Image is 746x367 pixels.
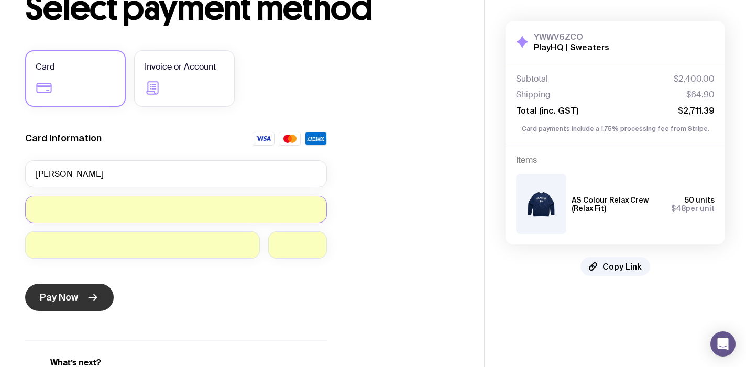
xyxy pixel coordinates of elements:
span: Shipping [516,90,551,100]
span: Pay Now [40,291,78,304]
button: Copy Link [580,257,650,276]
span: Subtotal [516,74,548,84]
span: Total (inc. GST) [516,105,578,116]
span: $2,400.00 [674,74,715,84]
h3: YWWV6ZCO [534,31,609,42]
span: $64.90 [686,90,715,100]
label: Card Information [25,132,102,144]
span: Card [36,61,55,73]
span: per unit [671,204,715,213]
button: Pay Now [25,284,114,311]
iframe: Secure CVC input frame [279,240,316,250]
iframe: Secure expiration date input frame [36,240,249,250]
span: 50 units [685,196,715,204]
h3: AS Colour Relax Crew (Relax Fit) [572,196,663,213]
iframe: Secure card number input frame [36,204,316,214]
h4: Items [516,155,715,165]
span: Invoice or Account [145,61,216,73]
input: Full name [25,160,327,187]
span: Copy Link [602,261,642,272]
div: Open Intercom Messenger [710,331,736,357]
p: Card payments include a 1.75% processing fee from Stripe. [516,124,715,134]
h2: PlayHQ | Sweaters [534,42,609,52]
span: $2,711.39 [678,105,715,116]
span: $48 [671,204,686,213]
